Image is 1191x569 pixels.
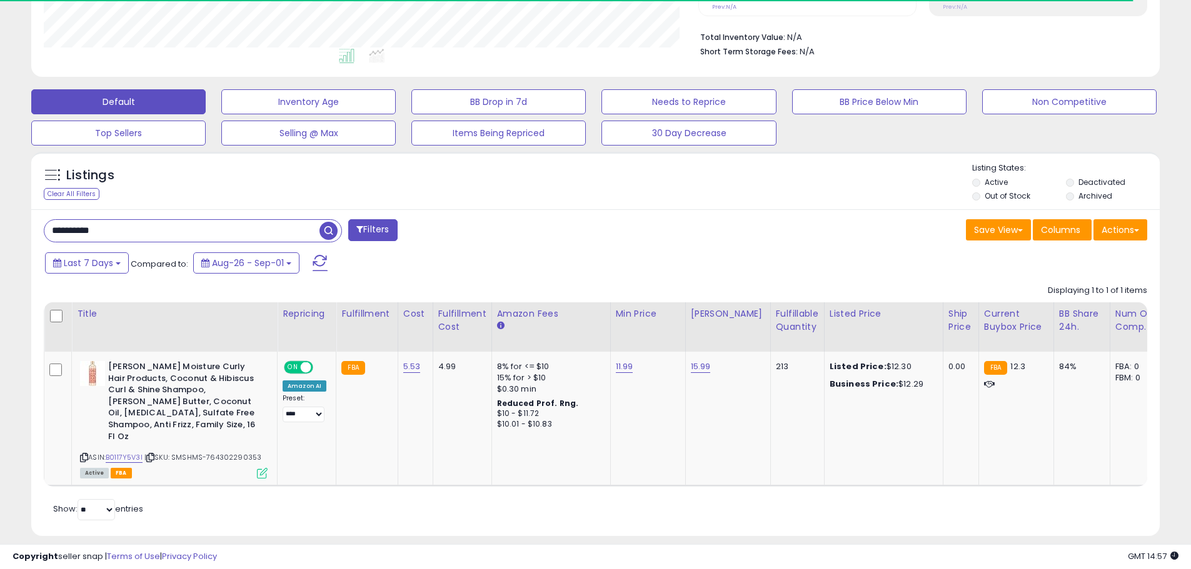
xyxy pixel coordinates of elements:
label: Active [985,177,1008,187]
div: $10.01 - $10.83 [497,419,601,430]
div: 0.00 [948,361,969,372]
button: Needs to Reprice [601,89,776,114]
div: Current Buybox Price [984,307,1048,334]
b: Reduced Prof. Rng. [497,398,579,408]
button: Save View [966,219,1031,240]
div: Amazon Fees [497,307,605,320]
div: seller snap | | [13,551,217,563]
div: [PERSON_NAME] [691,307,765,320]
span: 12.3 [1010,360,1025,372]
button: BB Drop in 7d [411,89,586,114]
button: Top Sellers [31,121,206,146]
span: 2025-09-9 14:57 GMT [1128,550,1178,562]
img: 31TLqHrUAVL._SL40_.jpg [80,361,105,386]
span: Show: entries [53,503,143,515]
span: Aug-26 - Sep-01 [212,257,284,269]
button: Aug-26 - Sep-01 [193,252,299,274]
div: Fulfillment [341,307,392,320]
label: Out of Stock [985,190,1030,201]
div: Amazon AI [283,380,326,392]
div: FBA: 0 [1115,361,1157,372]
div: $0.30 min [497,383,601,395]
div: Repricing [283,307,331,320]
b: Business Price: [830,378,898,390]
label: Deactivated [1078,177,1125,187]
span: FBA [111,468,132,478]
div: FBM: 0 [1115,372,1157,383]
div: Num of Comp. [1115,307,1161,334]
small: FBA [341,361,364,375]
div: Displaying 1 to 1 of 1 items [1048,285,1147,297]
strong: Copyright [13,550,58,562]
a: B0117Y5V3I [106,452,143,463]
b: [PERSON_NAME] Moisture Curly Hair Products, Coconut & Hibiscus Curl & Shine Shampoo, [PERSON_NAME... [108,361,260,445]
div: Ship Price [948,307,973,334]
div: Cost [403,307,428,320]
div: Listed Price [830,307,938,320]
div: Clear All Filters [44,188,99,200]
span: Last 7 Days [64,257,113,269]
span: ON [285,362,301,373]
div: $12.29 [830,379,933,390]
button: Last 7 Days [45,252,129,274]
a: 5.53 [403,360,421,373]
div: Fulfillable Quantity [776,307,819,334]
small: Amazon Fees. [497,320,505,332]
div: ASIN: [80,361,268,477]
div: $10 - $11.72 [497,408,601,419]
p: Listing States: [972,162,1160,174]
div: Fulfillment Cost [438,307,486,334]
button: Selling @ Max [221,121,396,146]
button: Filters [348,219,397,241]
span: Compared to: [131,258,188,270]
a: 15.99 [691,360,711,373]
div: 213 [776,361,815,372]
a: Terms of Use [107,550,160,562]
button: Inventory Age [221,89,396,114]
div: Min Price [616,307,680,320]
button: Items Being Repriced [411,121,586,146]
small: FBA [984,361,1007,375]
div: BB Share 24h. [1059,307,1105,334]
button: Default [31,89,206,114]
button: BB Price Below Min [792,89,967,114]
span: Columns [1041,224,1080,236]
b: Listed Price: [830,360,887,372]
button: Actions [1093,219,1147,240]
a: 11.99 [616,360,633,373]
button: 30 Day Decrease [601,121,776,146]
div: 8% for <= $10 [497,361,601,372]
div: 4.99 [438,361,482,372]
a: Privacy Policy [162,550,217,562]
span: OFF [311,362,331,373]
span: All listings currently available for purchase on Amazon [80,468,109,478]
div: $12.30 [830,361,933,372]
button: Columns [1033,219,1092,240]
div: Preset: [283,394,326,422]
button: Non Competitive [982,89,1157,114]
div: 15% for > $10 [497,372,601,383]
label: Archived [1078,190,1112,201]
span: | SKU: SMSHMS-764302290353 [144,452,261,462]
div: 84% [1059,361,1100,372]
h5: Listings [66,167,114,184]
div: Title [77,307,272,320]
